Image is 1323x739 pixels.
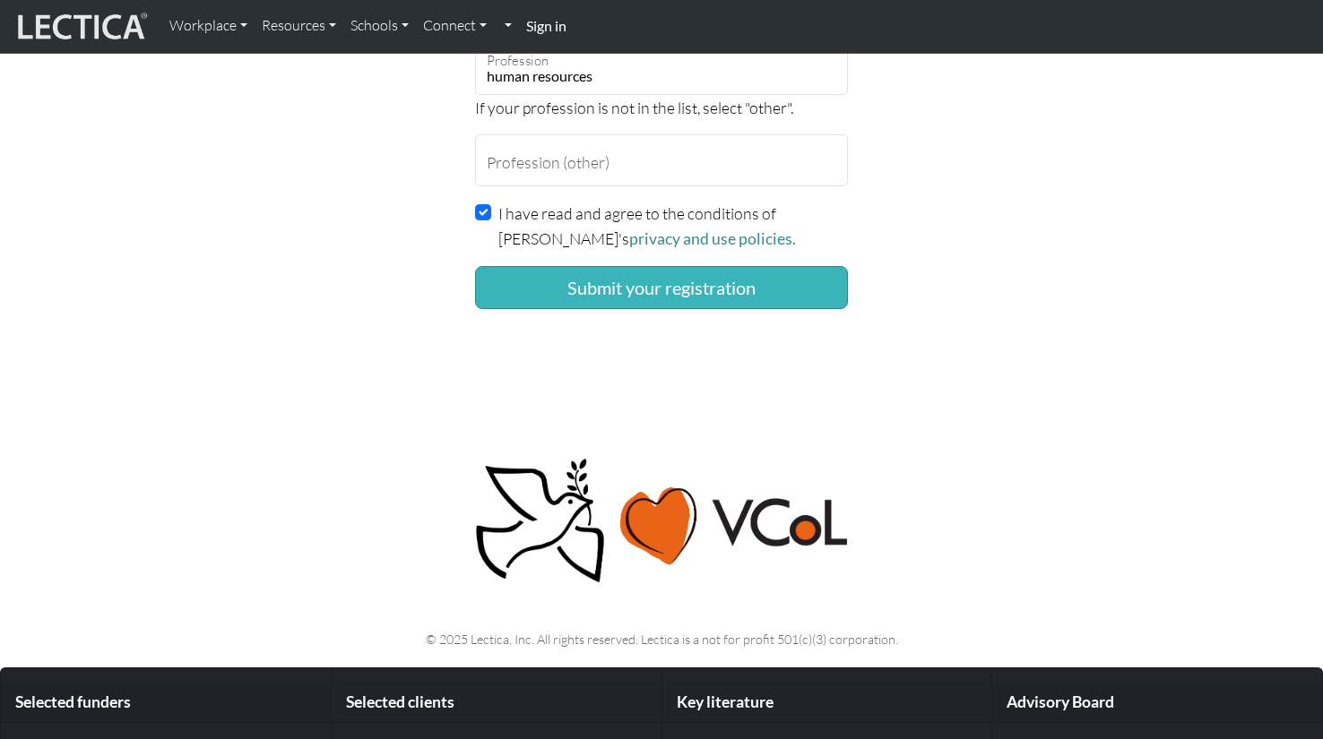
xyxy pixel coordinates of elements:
input: Profession (other) [475,134,848,186]
strong: Sign in [526,17,566,34]
a: privacy and use policies. [629,229,796,248]
img: Peace, love, VCoL [470,456,853,586]
div: Selected funders [1,683,331,723]
div: Key literature [662,683,992,723]
label: I have read and agree to the conditions of [PERSON_NAME]'s [498,201,848,252]
a: Schools [343,7,416,45]
span: If your profession is not in the list, select "other". [475,98,793,117]
a: Sign in [519,7,574,46]
img: lecticalive [13,10,148,44]
a: Connect [416,7,494,45]
button: Submit your registration [475,266,848,309]
a: Workplace [162,7,255,45]
div: Advisory Board [992,683,1322,723]
a: Resources [255,7,343,45]
div: Selected clients [332,683,661,723]
p: © 2025 Lectica, Inc. All rights reserved. Lectica is a not for profit 501(c)(3) corporation. [81,629,1242,649]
